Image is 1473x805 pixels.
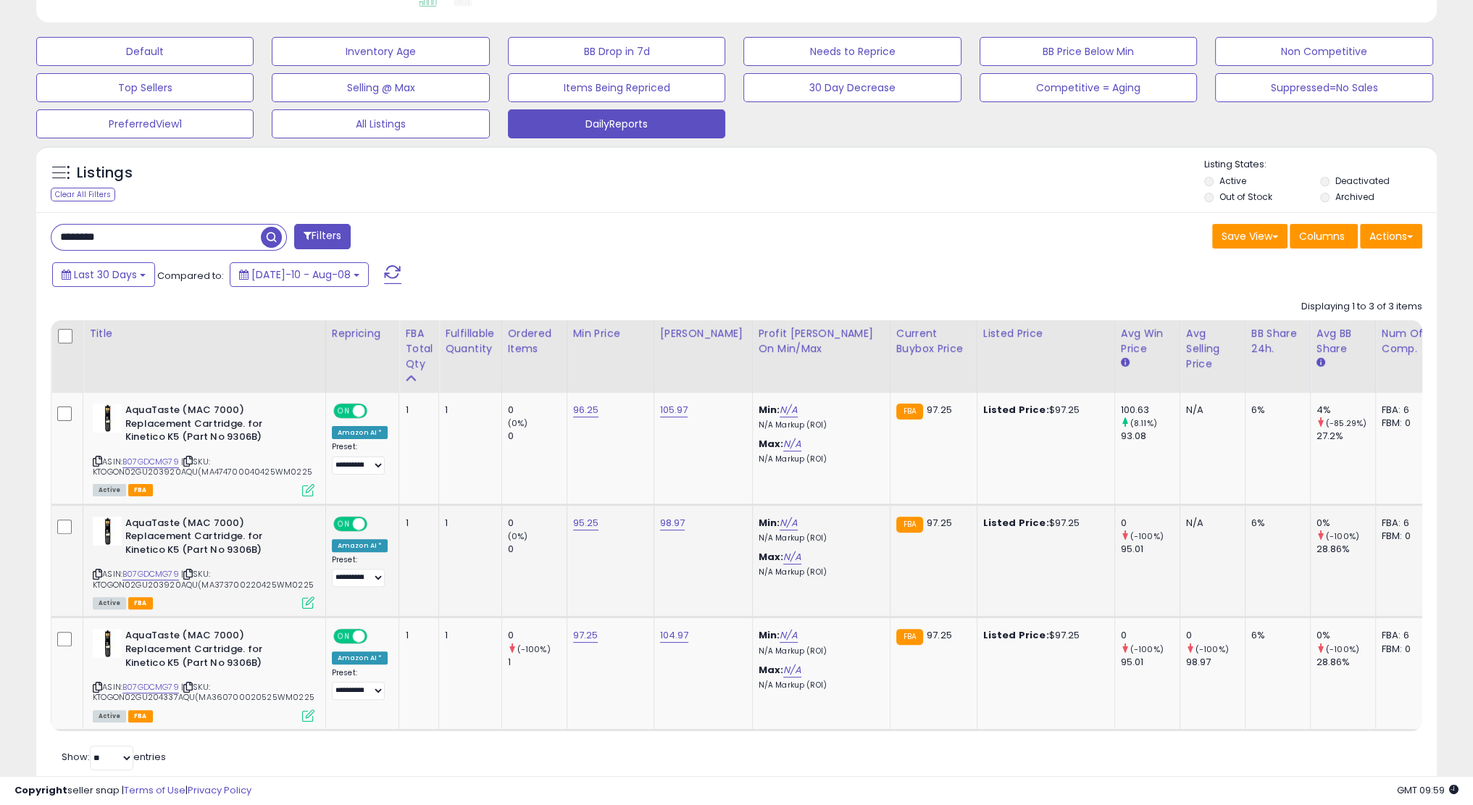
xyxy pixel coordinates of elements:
[93,568,314,590] span: | SKU: KTOGON02GU203920AQU(MA373700220425WM0225
[14,783,67,797] strong: Copyright
[122,456,179,468] a: B07GDCMG79
[1382,629,1430,642] div: FBA: 6
[93,484,126,496] span: All listings currently available for purchase on Amazon
[332,442,388,475] div: Preset:
[52,262,155,287] button: Last 30 Days
[36,37,254,66] button: Default
[983,517,1103,530] div: $97.25
[1382,404,1430,417] div: FBA: 6
[1212,224,1288,249] button: Save View
[980,73,1197,102] button: Competitive = Aging
[122,681,179,693] a: B07GDCMG79
[927,628,952,642] span: 97.25
[759,533,879,543] p: N/A Markup (ROI)
[1251,326,1304,356] div: BB Share 24h.
[272,73,489,102] button: Selling @ Max
[1251,404,1299,417] div: 6%
[272,109,489,138] button: All Listings
[1335,191,1374,203] label: Archived
[1316,517,1375,530] div: 0%
[508,430,567,443] div: 0
[508,109,725,138] button: DailyReports
[573,628,598,643] a: 97.25
[743,37,961,66] button: Needs to Reprice
[93,404,122,433] img: 31F1HVKbN6L._SL40_.jpg
[1316,326,1369,356] div: Avg BB Share
[332,326,393,341] div: Repricing
[927,516,952,530] span: 97.25
[983,628,1049,642] b: Listed Price:
[1121,404,1180,417] div: 100.63
[508,543,567,556] div: 0
[759,326,884,356] div: Profit [PERSON_NAME] on Min/Max
[1121,656,1180,669] div: 95.01
[128,484,153,496] span: FBA
[332,539,388,552] div: Amazon AI *
[743,73,961,102] button: 30 Day Decrease
[508,37,725,66] button: BB Drop in 7d
[1326,643,1359,655] small: (-100%)
[188,783,251,797] a: Privacy Policy
[93,681,314,703] span: | SKU: KTOGON02GU204337AQU(MA360700020525WM0225
[1251,629,1299,642] div: 6%
[660,516,685,530] a: 98.97
[1186,404,1234,417] div: N/A
[927,403,952,417] span: 97.25
[51,188,115,201] div: Clear All Filters
[93,629,314,720] div: ASIN:
[335,405,353,417] span: ON
[783,550,801,564] a: N/A
[1299,229,1345,243] span: Columns
[1301,300,1422,314] div: Displaying 1 to 3 of 3 items
[1186,656,1245,669] div: 98.97
[1121,326,1174,356] div: Avg Win Price
[124,783,185,797] a: Terms of Use
[1316,656,1375,669] div: 28.86%
[1215,73,1432,102] button: Suppressed=No Sales
[1121,543,1180,556] div: 95.01
[896,326,971,356] div: Current Buybox Price
[759,646,879,656] p: N/A Markup (ROI)
[983,403,1049,417] b: Listed Price:
[365,405,388,417] span: OFF
[1382,517,1430,530] div: FBA: 6
[93,517,314,608] div: ASIN:
[74,267,137,282] span: Last 30 Days
[251,267,351,282] span: [DATE]-10 - Aug-08
[1316,430,1375,443] div: 27.2%
[896,517,923,533] small: FBA
[36,73,254,102] button: Top Sellers
[1121,629,1180,642] div: 0
[335,630,353,643] span: ON
[783,437,801,451] a: N/A
[125,517,301,561] b: AquaTaste (MAC 7000) Replacement Cartridge. for Kinetico K5 (Part No 9306B)
[445,404,490,417] div: 1
[1121,430,1180,443] div: 93.08
[365,630,388,643] span: OFF
[759,680,879,691] p: N/A Markup (ROI)
[983,404,1103,417] div: $97.25
[1382,643,1430,656] div: FBM: 0
[89,326,320,341] div: Title
[759,663,784,677] b: Max:
[508,517,567,530] div: 0
[77,163,133,183] h5: Listings
[14,784,251,798] div: seller snap | |
[508,629,567,642] div: 0
[445,629,490,642] div: 1
[294,224,351,249] button: Filters
[125,404,301,448] b: AquaTaste (MAC 7000) Replacement Cartridge. for Kinetico K5 (Part No 9306B)
[759,550,784,564] b: Max:
[93,597,126,609] span: All listings currently available for purchase on Amazon
[1316,404,1375,417] div: 4%
[573,516,599,530] a: 95.25
[125,629,301,673] b: AquaTaste (MAC 7000) Replacement Cartridge. for Kinetico K5 (Part No 9306B)
[93,517,122,546] img: 31F1HVKbN6L._SL40_.jpg
[1130,643,1164,655] small: (-100%)
[1121,356,1130,370] small: Avg Win Price.
[1251,517,1299,530] div: 6%
[980,37,1197,66] button: BB Price Below Min
[752,320,890,393] th: The percentage added to the cost of goods (COGS) that forms the calculator for Min & Max prices.
[508,73,725,102] button: Items Being Repriced
[445,517,490,530] div: 1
